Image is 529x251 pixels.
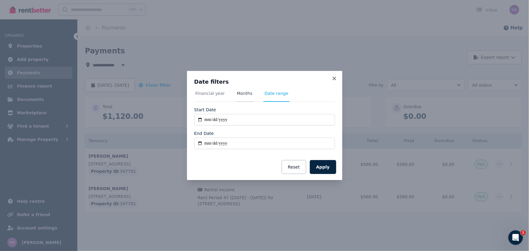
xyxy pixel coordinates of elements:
[508,230,523,245] iframe: Intercom live chat
[196,90,225,96] span: Financial year
[194,90,335,102] nav: Tabs
[310,160,336,174] button: Apply
[194,107,216,113] label: Start Date
[282,160,306,174] button: Reset
[194,130,214,136] label: End Date
[194,78,335,85] h3: Date filters
[521,230,526,235] span: 1
[237,90,253,96] span: Months
[265,90,289,96] span: Date range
